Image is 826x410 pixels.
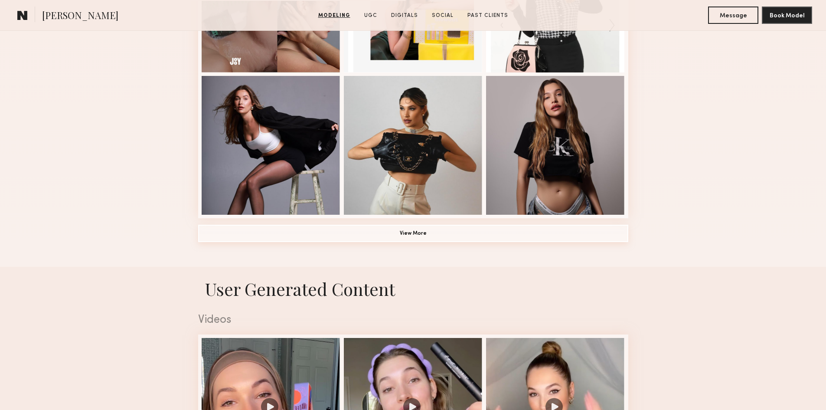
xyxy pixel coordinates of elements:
a: Digitals [388,12,421,20]
button: Book Model [762,7,812,24]
button: Message [708,7,758,24]
a: UGC [361,12,381,20]
a: Book Model [762,11,812,19]
button: View More [198,225,628,242]
a: Social [428,12,457,20]
span: [PERSON_NAME] [42,9,118,24]
h1: User Generated Content [191,277,635,300]
div: Videos [198,315,628,326]
a: Past Clients [464,12,512,20]
a: Modeling [315,12,354,20]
